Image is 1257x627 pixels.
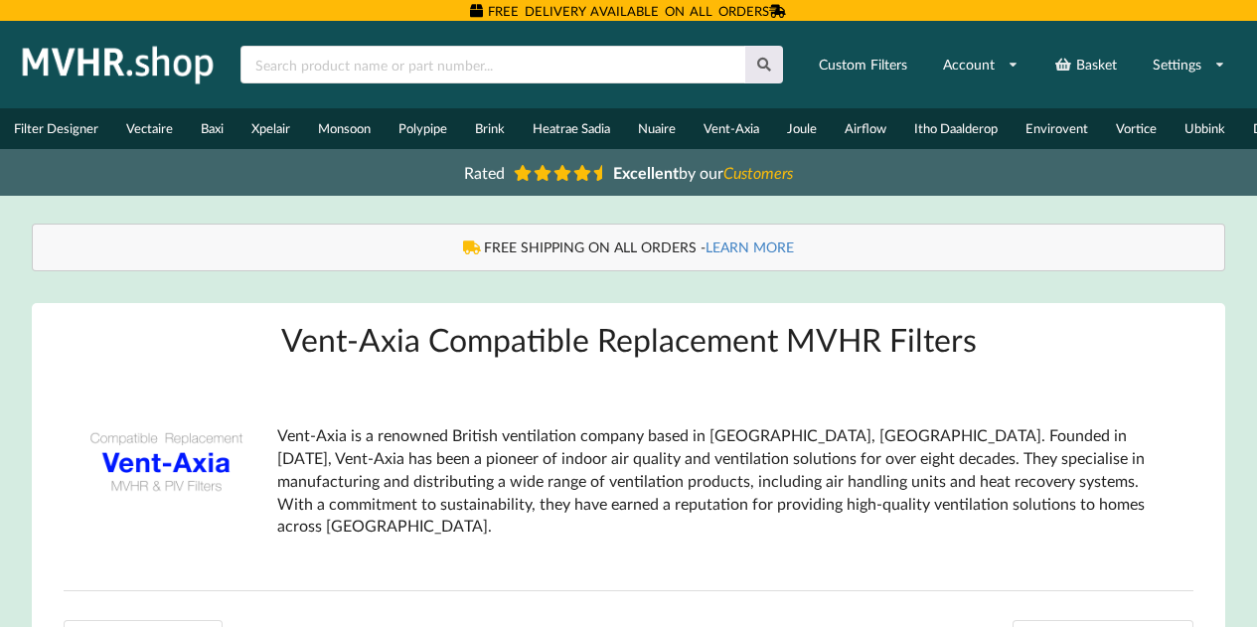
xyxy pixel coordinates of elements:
a: Vectaire [112,108,187,149]
a: Basket [1041,47,1130,82]
a: Vent-Axia [690,108,773,149]
img: Vent-Axia-Compatible-Replacement-Filters.png [79,376,253,549]
a: Vortice [1102,108,1171,149]
a: Settings [1140,47,1238,82]
a: Custom Filters [806,47,920,82]
input: Search product name or part number... [240,46,745,83]
a: Envirovent [1012,108,1102,149]
b: Excellent [613,163,679,182]
a: Joule [773,108,831,149]
a: Rated Excellentby ourCustomers [450,156,808,189]
a: Monsoon [304,108,385,149]
a: Nuaire [624,108,690,149]
span: by our [613,163,793,182]
p: Vent-Axia is a renowned British ventilation company based in [GEOGRAPHIC_DATA], [GEOGRAPHIC_DATA]... [277,424,1178,538]
a: Airflow [831,108,900,149]
a: Itho Daalderop [900,108,1012,149]
img: mvhr.shop.png [14,40,223,89]
a: Account [930,47,1031,82]
a: Heatrae Sadia [519,108,624,149]
a: Xpelair [237,108,304,149]
div: FREE SHIPPING ON ALL ORDERS - [53,237,1205,257]
i: Customers [723,163,793,182]
a: Brink [461,108,519,149]
a: Ubbink [1171,108,1239,149]
h1: Vent-Axia Compatible Replacement MVHR Filters [64,319,1194,360]
a: LEARN MORE [706,238,794,255]
a: Polypipe [385,108,461,149]
a: Baxi [187,108,237,149]
span: Rated [464,163,505,182]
